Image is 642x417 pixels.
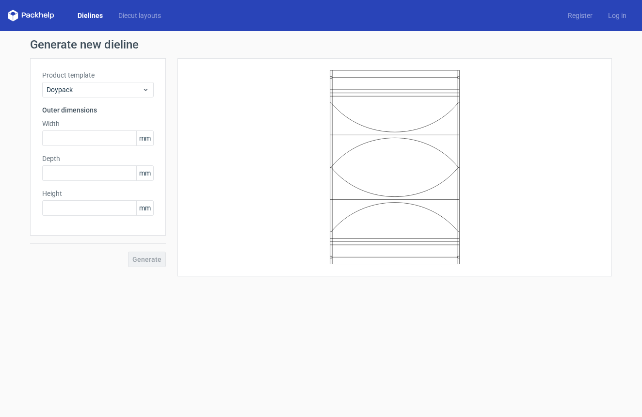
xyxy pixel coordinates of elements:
[42,105,154,115] h3: Outer dimensions
[136,131,153,145] span: mm
[30,39,612,50] h1: Generate new dieline
[111,11,169,20] a: Diecut layouts
[136,201,153,215] span: mm
[42,154,154,163] label: Depth
[70,11,111,20] a: Dielines
[47,85,142,95] span: Doypack
[42,189,154,198] label: Height
[42,70,154,80] label: Product template
[560,11,600,20] a: Register
[600,11,634,20] a: Log in
[136,166,153,180] span: mm
[42,119,154,128] label: Width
